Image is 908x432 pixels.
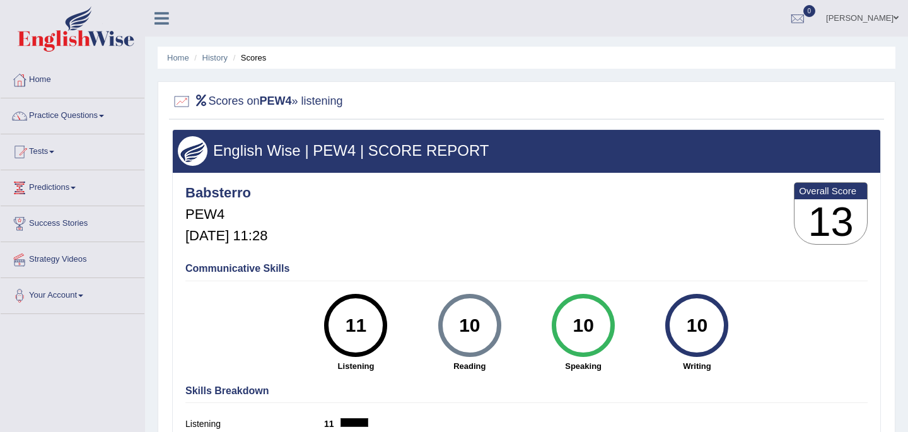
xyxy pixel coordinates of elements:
[185,207,267,222] h5: PEW4
[446,299,492,352] div: 10
[185,385,868,397] h4: Skills Breakdown
[185,417,324,431] label: Listening
[803,5,816,17] span: 0
[1,98,144,130] a: Practice Questions
[1,278,144,310] a: Your Account
[305,360,406,372] strong: Listening
[178,136,207,166] img: wings.png
[185,228,267,243] h5: [DATE] 11:28
[260,95,292,107] b: PEW4
[230,52,267,64] li: Scores
[185,263,868,274] h4: Communicative Skills
[560,299,606,352] div: 10
[646,360,747,372] strong: Writing
[178,143,875,159] h3: English Wise | PEW4 | SCORE REPORT
[333,299,379,352] div: 11
[1,134,144,166] a: Tests
[533,360,634,372] strong: Speaking
[167,53,189,62] a: Home
[1,170,144,202] a: Predictions
[1,242,144,274] a: Strategy Videos
[172,92,343,111] h2: Scores on » listening
[202,53,228,62] a: History
[799,185,863,196] b: Overall Score
[674,299,720,352] div: 10
[794,199,867,245] h3: 13
[1,206,144,238] a: Success Stories
[185,185,267,201] h4: Babsterro
[419,360,520,372] strong: Reading
[1,62,144,94] a: Home
[324,419,340,429] b: 11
